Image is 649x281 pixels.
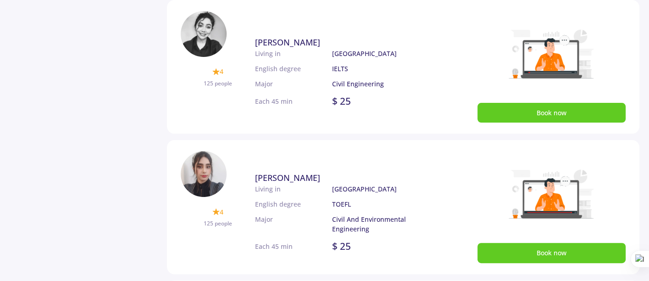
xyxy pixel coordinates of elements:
[332,79,440,89] p: Civil Engineering
[255,37,320,48] span: [PERSON_NAME]
[255,242,293,251] p: Each 45 min
[255,199,332,209] p: English degree
[255,172,440,184] a: [PERSON_NAME]
[332,94,351,109] p: $ 25
[204,79,232,87] span: 125 people
[220,207,223,217] span: 4
[332,184,440,194] p: [GEOGRAPHIC_DATA]
[477,103,626,123] button: Book now
[332,64,440,73] p: IELTS
[255,214,332,224] p: Major
[255,184,332,194] p: Living in
[332,214,440,234] p: Civil And Environmental Engineering
[255,172,320,183] span: [PERSON_NAME]
[220,67,223,76] span: 4
[477,243,626,263] button: Book now
[255,96,293,106] p: Each 45 min
[332,199,440,209] p: TOEFL
[204,219,232,227] span: 125 people
[332,49,440,58] p: [GEOGRAPHIC_DATA]
[255,64,332,73] p: English degree
[332,239,351,254] p: $ 25
[255,49,332,58] p: Living in
[255,79,332,89] p: Major
[255,36,440,49] a: [PERSON_NAME]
